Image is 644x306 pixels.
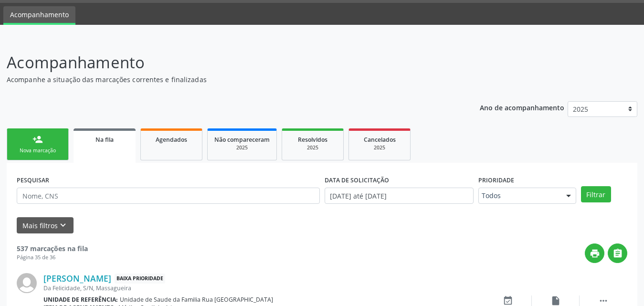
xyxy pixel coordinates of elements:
span: Todos [482,191,557,200]
div: 2025 [289,144,337,151]
p: Acompanhe a situação das marcações correntes e finalizadas [7,74,448,84]
button: Mais filtroskeyboard_arrow_down [17,217,74,234]
button:  [608,243,627,263]
b: Unidade de referência: [43,295,118,304]
p: Acompanhamento [7,51,448,74]
div: Página 35 de 36 [17,253,88,262]
i:  [598,295,609,306]
div: 2025 [356,144,403,151]
a: Acompanhamento [3,6,75,25]
i: event_available [503,295,513,306]
input: Selecione um intervalo [325,188,474,204]
label: DATA DE SOLICITAÇÃO [325,173,389,188]
strong: 537 marcações na fila [17,244,88,253]
a: [PERSON_NAME] [43,273,111,284]
span: Resolvidos [298,136,327,144]
span: Baixa Prioridade [115,274,165,284]
button: Filtrar [581,186,611,202]
label: Prioridade [478,173,514,188]
div: Da Felicidade, S/N, Massagueira [43,284,484,292]
div: Nova marcação [14,147,62,154]
i: print [590,248,600,259]
i: keyboard_arrow_down [58,220,68,231]
span: Agendados [156,136,187,144]
button: print [585,243,604,263]
img: img [17,273,37,293]
span: Unidade de Saude da Familia Rua [GEOGRAPHIC_DATA] [120,295,273,304]
span: Não compareceram [214,136,270,144]
span: Cancelados [364,136,396,144]
div: person_add [32,134,43,145]
div: 2025 [214,144,270,151]
input: Nome, CNS [17,188,320,204]
i: insert_drive_file [550,295,561,306]
i:  [612,248,623,259]
label: PESQUISAR [17,173,49,188]
p: Ano de acompanhamento [480,101,564,113]
span: Na fila [95,136,114,144]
